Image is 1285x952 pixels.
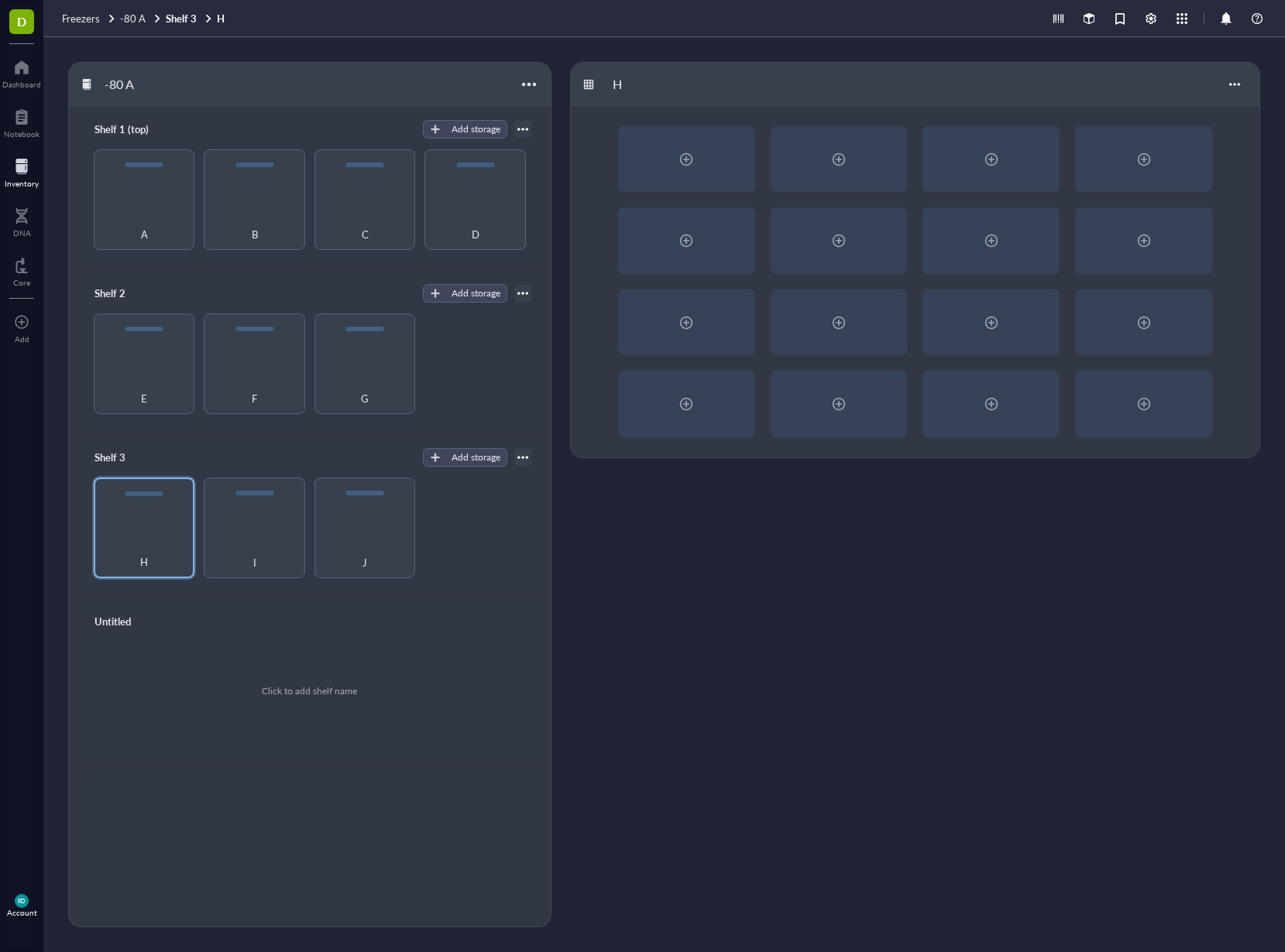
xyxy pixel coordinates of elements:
[13,278,30,287] div: Core
[423,120,507,139] button: Add storage
[88,611,180,632] div: Untitled
[62,12,117,26] a: Freezers
[452,286,500,300] div: Add storage
[2,55,41,89] a: Dashboard
[361,390,369,407] span: G
[423,448,507,467] button: Add storage
[15,334,29,344] div: Add
[252,226,258,243] span: B
[2,80,41,89] div: Dashboard
[472,226,479,243] span: D
[4,104,40,139] a: Notebook
[17,12,26,31] span: D
[252,390,257,407] span: F
[62,11,100,26] span: Freezers
[166,12,228,26] a: Shelf 3H
[253,554,256,571] span: I
[13,228,31,238] div: DNA
[140,553,148,570] span: H
[13,204,31,238] a: DNA
[18,898,26,905] span: RD
[452,122,500,136] div: Add storage
[4,129,40,139] div: Notebook
[423,284,507,303] button: Add storage
[120,11,146,26] span: -80 A
[141,390,147,407] span: E
[141,226,148,243] span: A
[120,12,163,26] a: -80 A
[7,908,37,917] div: Account
[452,450,500,464] div: Add storage
[606,71,699,98] div: H
[362,554,367,571] span: J
[262,684,357,698] div: Click to add shelf name
[5,154,39,188] a: Inventory
[88,283,180,304] div: Shelf 2
[88,447,180,468] div: Shelf 3
[98,71,191,98] div: -80 A
[5,179,39,188] div: Inventory
[13,253,30,287] a: Core
[362,226,369,243] span: C
[88,118,180,140] div: Shelf 1 (top)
